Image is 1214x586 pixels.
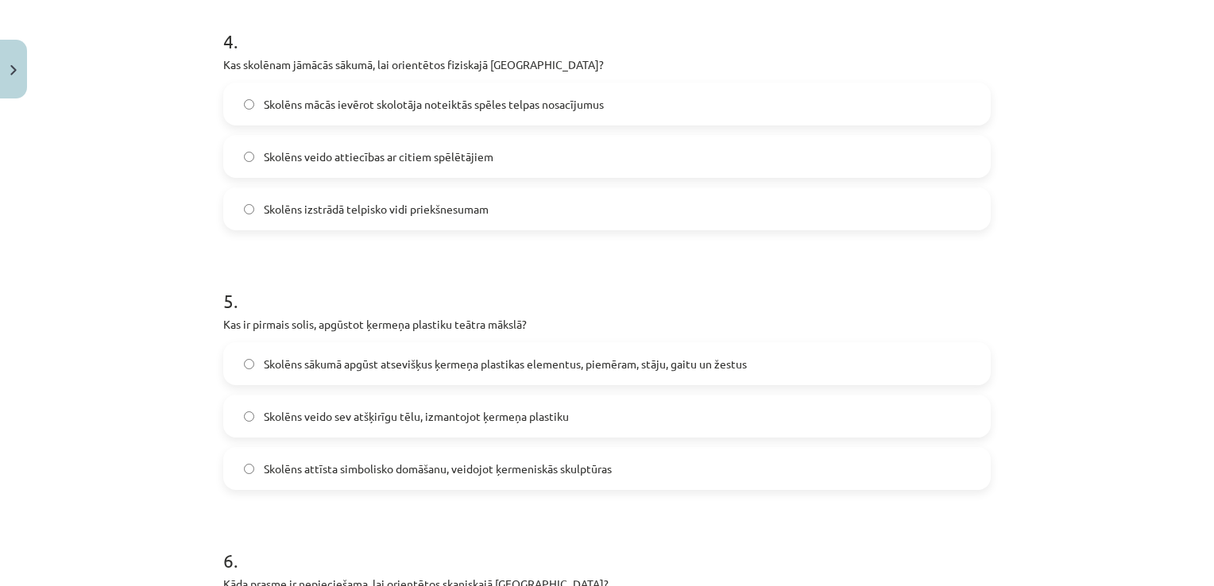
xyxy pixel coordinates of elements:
input: Skolēns izstrādā telpisko vidi priekšnesumam [244,204,254,214]
h1: 6 . [223,522,991,571]
span: Skolēns attīsta simbolisko domāšanu, veidojot ķermeniskās skulptūras [264,461,612,477]
input: Skolēns attīsta simbolisko domāšanu, veidojot ķermeniskās skulptūras [244,464,254,474]
p: Kas skolēnam jāmācās sākumā, lai orientētos fiziskajā [GEOGRAPHIC_DATA]? [223,56,991,73]
img: icon-close-lesson-0947bae3869378f0d4975bcd49f059093ad1ed9edebbc8119c70593378902aed.svg [10,65,17,75]
input: Skolēns mācās ievērot skolotāja noteiktās spēles telpas nosacījumus [244,99,254,110]
span: Skolēns mācās ievērot skolotāja noteiktās spēles telpas nosacījumus [264,96,604,113]
span: Skolēns veido sev atšķirīgu tēlu, izmantojot ķermeņa plastiku [264,408,569,425]
span: Skolēns sākumā apgūst atsevišķus ķermeņa plastikas elementus, piemēram, stāju, gaitu un žestus [264,356,747,372]
span: Skolēns veido attiecības ar citiem spēlētājiem [264,148,493,165]
input: Skolēns sākumā apgūst atsevišķus ķermeņa plastikas elementus, piemēram, stāju, gaitu un žestus [244,359,254,369]
h1: 5 . [223,262,991,311]
p: Kas ir pirmais solis, apgūstot ķermeņa plastiku teātra mākslā? [223,316,991,333]
input: Skolēns veido attiecības ar citiem spēlētājiem [244,152,254,162]
span: Skolēns izstrādā telpisko vidi priekšnesumam [264,201,489,218]
input: Skolēns veido sev atšķirīgu tēlu, izmantojot ķermeņa plastiku [244,411,254,422]
h1: 4 . [223,2,991,52]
